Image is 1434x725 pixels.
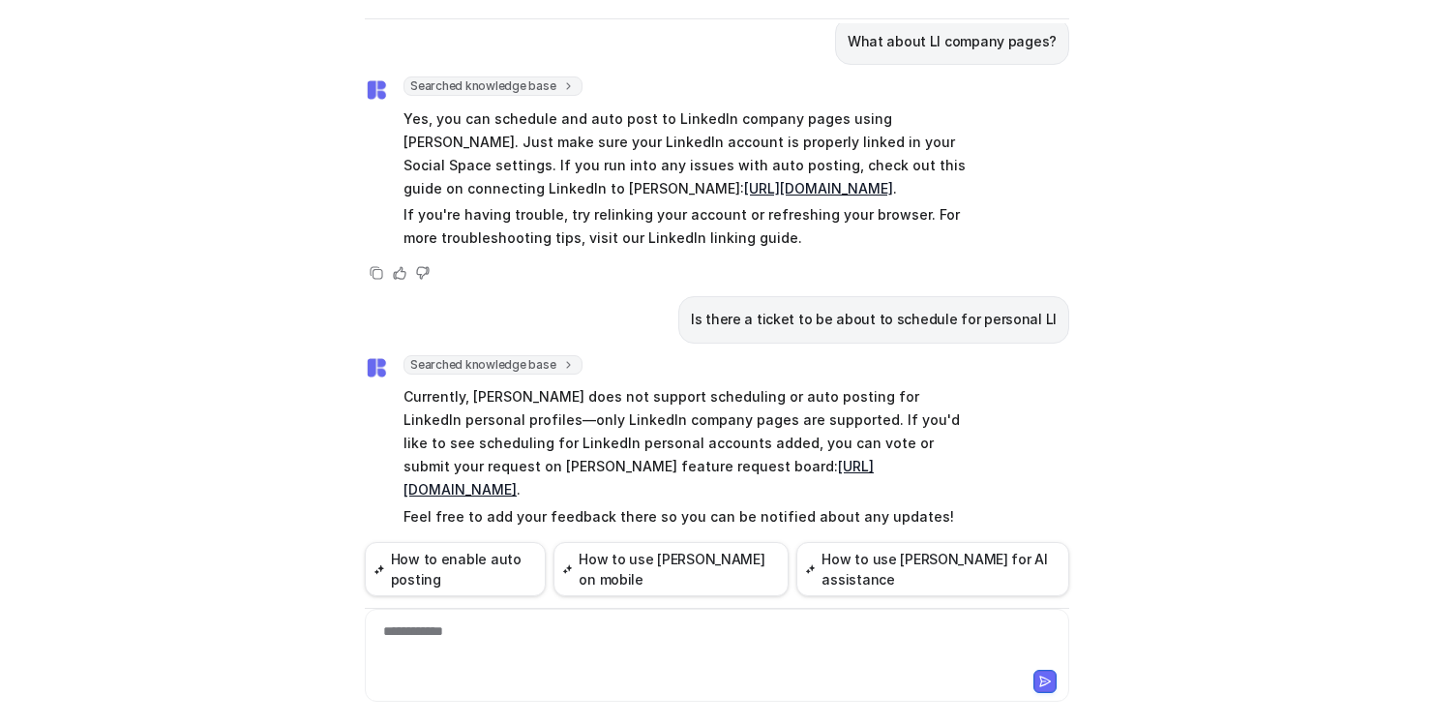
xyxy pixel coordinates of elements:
p: Is there a ticket to be about to schedule for personal LI [691,308,1057,331]
button: How to enable auto posting [365,542,546,596]
button: How to use [PERSON_NAME] for AI assistance [796,542,1069,596]
p: Yes, you can schedule and auto post to LinkedIn company pages using [PERSON_NAME]. Just make sure... [403,107,970,200]
a: [URL][DOMAIN_NAME] [744,180,893,196]
p: What about LI company pages? [848,30,1057,53]
button: How to use [PERSON_NAME] on mobile [553,542,789,596]
span: Searched knowledge base [403,355,583,375]
p: Feel free to add your feedback there so you can be notified about any updates! [403,505,970,529]
img: Widget [365,356,388,379]
img: Widget [365,78,388,102]
p: If you're having trouble, try relinking your account or refreshing your browser. For more trouble... [403,203,970,250]
p: Currently, [PERSON_NAME] does not support scheduling or auto posting for LinkedIn personal profil... [403,385,970,501]
span: Searched knowledge base [403,76,583,96]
